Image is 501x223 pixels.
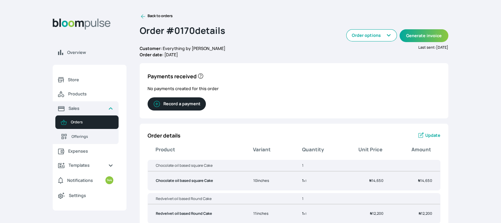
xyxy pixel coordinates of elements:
[140,21,294,45] h2: Order # 0170 details
[294,207,343,220] td: 1
[53,73,119,87] a: Store
[71,119,113,125] span: Orders
[303,179,306,183] small: x 1
[53,144,119,158] a: Expenses
[419,211,432,216] span: 12,200
[53,101,119,115] a: Sales
[53,87,119,101] a: Products
[53,45,126,60] a: Overview
[370,211,383,216] span: 12,200
[53,172,119,188] a: Notifications144
[68,91,113,97] span: Products
[67,177,93,184] span: Notifications
[148,174,245,187] td: Chocolate oil based square Cake
[419,211,421,216] span: ₦
[69,105,103,111] span: Sales
[68,77,113,83] span: Store
[294,163,440,171] th: 1
[69,162,103,168] span: Templates
[369,178,383,183] span: 14,650
[148,196,294,205] th: Redvelvet oil based Round Cake
[140,45,294,52] p: Everything by [PERSON_NAME]
[425,132,440,138] span: Update
[55,129,119,144] a: Offerings
[140,13,173,20] a: Back to orders
[294,196,440,205] th: 1
[71,134,113,139] span: Offerings
[253,146,271,154] b: Variant
[148,163,294,171] th: Chocolate oil based square Cake
[346,29,397,41] button: Order options
[140,45,162,51] b: Customer:
[358,146,382,154] b: Unit Price
[155,146,175,154] b: Product
[370,211,372,216] span: ₦
[53,18,111,30] img: Bloom Logo
[53,13,126,215] aside: Sidebar
[245,174,294,187] td: 10inches
[245,207,294,220] td: 11inches
[148,207,245,220] td: Redvelvet oil based Round Cake
[418,178,420,183] span: ₦
[294,45,449,50] p: Last sent: [DATE]
[68,148,113,154] span: Expenses
[369,178,372,183] span: ₦
[53,188,119,203] a: Settings
[411,146,431,154] b: Amount
[105,176,113,184] small: 144
[140,52,163,58] b: Order date:
[400,29,448,42] button: Generate invoice
[69,192,113,199] span: Settings
[294,174,343,187] td: 1
[67,49,121,56] span: Overview
[418,178,432,183] span: 14,650
[140,52,294,58] p: [DATE]
[148,71,440,80] p: Payments received
[303,211,306,216] small: x 1
[148,86,440,92] p: No payments created for this order
[302,146,324,154] b: Quantity
[53,158,119,172] a: Templates
[417,132,440,139] a: Update
[148,132,181,139] p: Order details
[148,97,206,111] button: Record a payment
[55,115,119,129] a: Orders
